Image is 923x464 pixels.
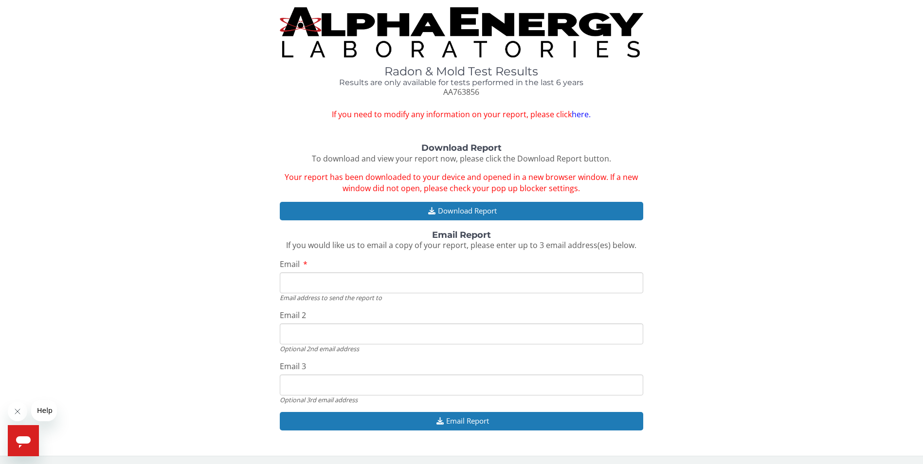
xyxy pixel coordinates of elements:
span: If you would like us to email a copy of your report, please enter up to 3 email address(es) below. [286,240,636,250]
iframe: Close message [8,402,27,421]
span: Your report has been downloaded to your device and opened in a new browser window. If a new windo... [285,172,638,194]
span: Email [280,259,300,269]
iframe: Message from company [31,400,57,421]
span: If you need to modify any information on your report, please click [280,109,643,120]
iframe: Button to launch messaging window [8,425,39,456]
span: To download and view your report now, please click the Download Report button. [312,153,611,164]
div: Optional 3rd email address [280,395,643,404]
strong: Download Report [421,143,502,153]
div: Email address to send the report to [280,293,643,302]
h4: Results are only available for tests performed in the last 6 years [280,78,643,87]
button: Email Report [280,412,643,430]
strong: Email Report [432,230,491,240]
div: Optional 2nd email address [280,344,643,353]
a: here. [572,109,591,120]
span: AA763856 [443,87,479,97]
span: Email 3 [280,361,306,372]
span: Email 2 [280,310,306,321]
img: TightCrop.jpg [280,7,643,57]
button: Download Report [280,202,643,220]
h1: Radon & Mold Test Results [280,65,643,78]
